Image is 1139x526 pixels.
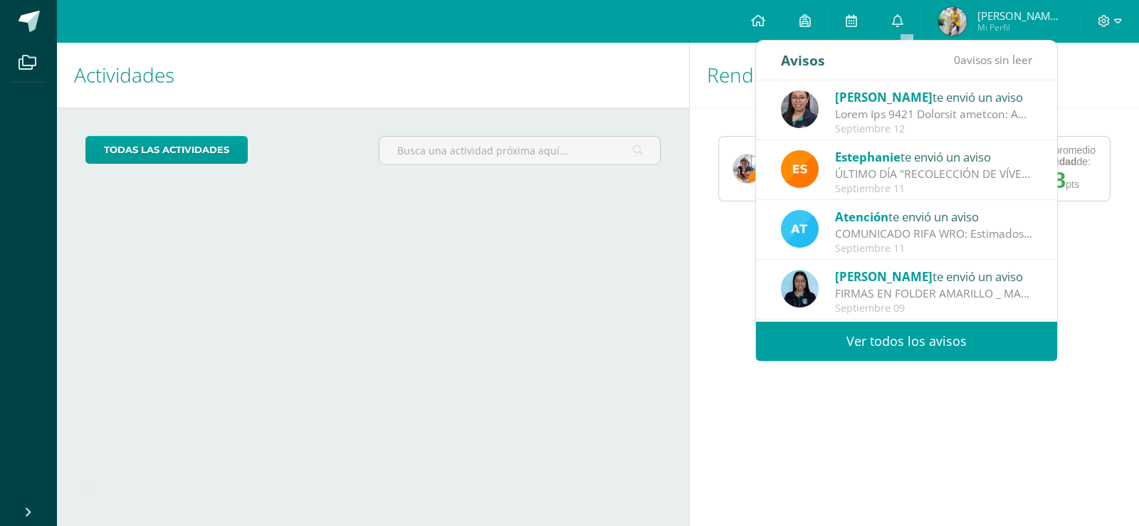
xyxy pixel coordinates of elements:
a: Ver todos los avisos [756,322,1057,361]
div: COMUNICADO RIFA WRO: Estimados padres de familia, Reciban un cordial saludo de parte de nuestra c... [835,226,1033,242]
a: todas las Actividades [85,136,248,164]
img: 6fb385528ffb729c9b944b13f11ee051.png [781,90,819,128]
img: 4ba0fbdb24318f1bbd103ebd070f4524.png [781,150,819,188]
span: Estephanie [835,149,901,165]
span: Atención [835,209,888,225]
div: te envió un aviso [835,207,1033,226]
div: Septiembre 12 [835,123,1033,135]
div: ÚLTIMO DÍA "RECOLECCIÓN DE VÍVERES": Queridos Padres de Familia BSJ, Compartimos nuevamente el re... [835,166,1033,182]
img: d75f7aeb890e2cd76261bcfb7bc56b9e.png [733,154,762,183]
img: 626ebba35eea5d832b3e6fc8bbe675af.png [938,7,967,36]
img: 9fc725f787f6a993fc92a288b7a8b70c.png [781,210,819,248]
div: Septiembre 11 [835,183,1033,195]
div: Avisos [781,41,825,80]
div: Septiembre 09 [835,303,1033,315]
div: Septiembre 11 [835,243,1033,255]
div: te envió un aviso [835,147,1033,166]
h1: Rendimiento de mis hijos [707,43,1122,107]
span: Mi Perfil [977,21,1063,33]
span: [PERSON_NAME] [PERSON_NAME] [977,9,1063,23]
span: [PERSON_NAME] [835,268,933,285]
strong: Unidad [1043,156,1076,167]
h1: Actividades [74,43,672,107]
div: Drama Day 2025 Circular oficial: Dear Elementary Parents, We are excited to share with you the de... [835,106,1033,122]
span: pts [1066,179,1079,190]
div: te envió un aviso [835,88,1033,106]
div: te envió un aviso [835,267,1033,285]
span: [PERSON_NAME] [835,89,933,105]
div: FIRMAS EN FOLDER AMARILLO _ MATEMÁTICA: Estimados padres de familia, les solicito amablemente fir... [835,285,1033,302]
img: 1c2e75a0a924ffa84caa3ccf4b89f7cc.png [781,270,819,307]
span: 0 [954,52,960,68]
input: Busca una actividad próxima aquí... [379,137,660,164]
span: avisos sin leer [954,52,1032,68]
